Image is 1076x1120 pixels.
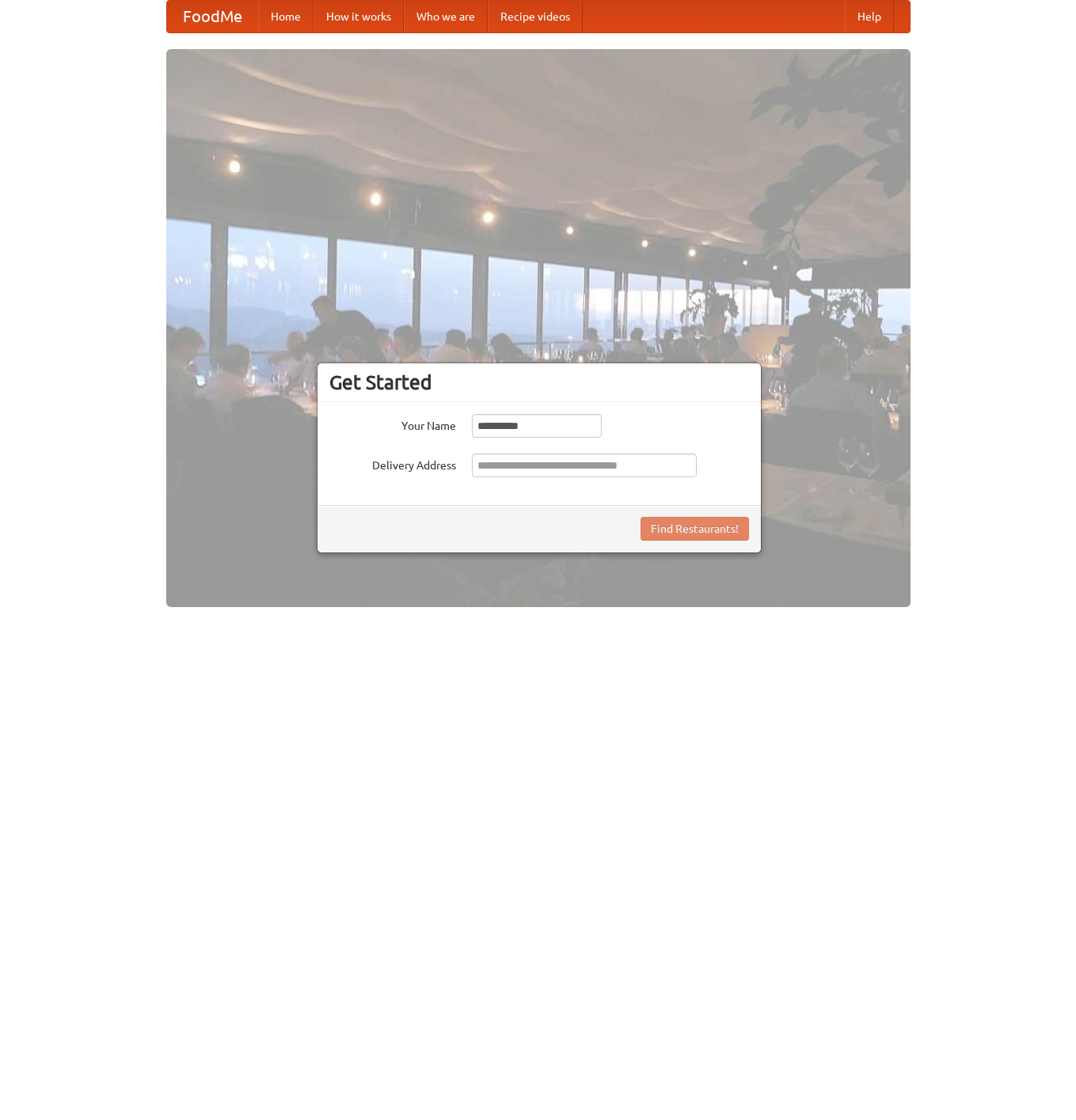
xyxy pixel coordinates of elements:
[641,517,749,541] button: Find Restaurants!
[258,1,314,32] a: Home
[845,1,894,32] a: Help
[329,454,456,473] label: Delivery Address
[167,1,258,32] a: FoodMe
[329,370,749,394] h3: Get Started
[488,1,583,32] a: Recipe videos
[404,1,488,32] a: Who we are
[329,414,456,434] label: Your Name
[314,1,404,32] a: How it works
